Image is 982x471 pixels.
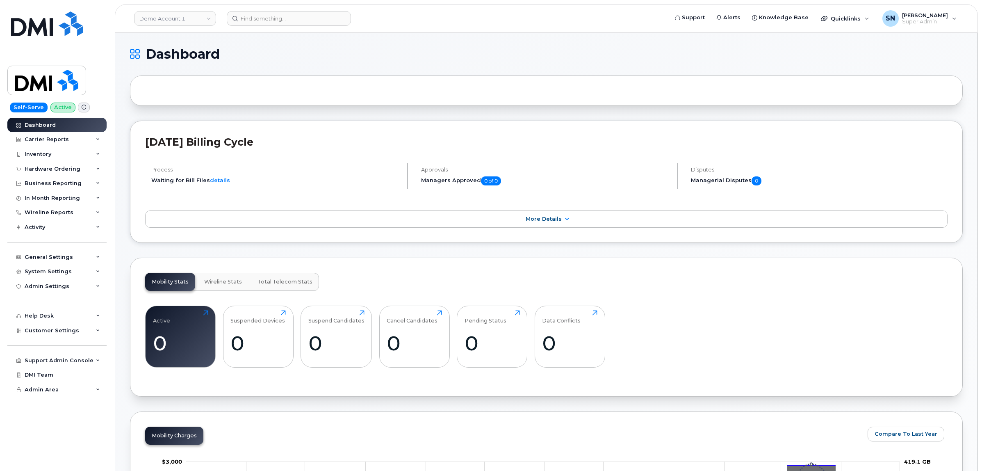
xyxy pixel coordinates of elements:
[868,427,944,441] button: Compare To Last Year
[465,310,506,324] div: Pending Status
[230,310,285,324] div: Suspended Devices
[162,458,182,465] g: $0
[151,176,400,184] li: Waiting for Bill Files
[691,167,948,173] h4: Disputes
[481,176,501,185] span: 0 of 0
[421,176,670,185] h5: Managers Approved
[153,331,208,355] div: 0
[146,48,220,60] span: Dashboard
[145,136,948,148] h2: [DATE] Billing Cycle
[752,176,761,185] span: 0
[308,331,365,355] div: 0
[230,310,286,363] a: Suspended Devices0
[542,310,597,363] a: Data Conflicts0
[542,310,581,324] div: Data Conflicts
[308,310,365,363] a: Suspend Candidates0
[691,176,948,185] h5: Managerial Disputes
[904,458,931,465] tspan: 419.1 GB
[387,310,437,324] div: Cancel Candidates
[542,331,597,355] div: 0
[387,310,442,363] a: Cancel Candidates0
[875,430,937,438] span: Compare To Last Year
[308,310,365,324] div: Suspend Candidates
[465,331,520,355] div: 0
[151,167,400,173] h4: Process
[257,279,312,285] span: Total Telecom Stats
[387,331,442,355] div: 0
[153,310,170,324] div: Active
[162,458,182,465] tspan: $3,000
[210,177,230,183] a: details
[526,216,562,222] span: More Details
[465,310,520,363] a: Pending Status0
[153,310,208,363] a: Active0
[421,167,670,173] h4: Approvals
[230,331,286,355] div: 0
[204,279,242,285] span: Wireline Stats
